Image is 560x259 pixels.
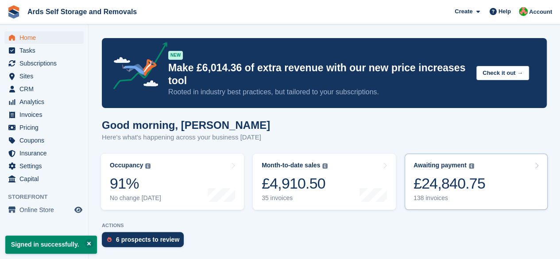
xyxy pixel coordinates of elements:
p: Signed in successfully. [5,236,97,254]
span: Pricing [19,121,73,134]
a: Occupancy 91% No change [DATE] [101,154,244,210]
h1: Good morning, [PERSON_NAME] [102,119,270,131]
a: Ards Self Storage and Removals [24,4,140,19]
img: icon-info-grey-7440780725fd019a000dd9b08b2336e03edf1995a4989e88bcd33f0948082b44.svg [469,163,474,169]
img: Ethan McFerran [519,7,528,16]
span: Account [529,8,552,16]
img: prospect-51fa495bee0391a8d652442698ab0144808aea92771e9ea1ae160a38d050c398.svg [107,237,112,242]
span: Storefront [8,193,88,201]
span: Coupons [19,134,73,147]
div: 91% [110,174,161,193]
span: Sites [19,70,73,82]
div: Awaiting payment [413,162,467,169]
p: Here's what's happening across your business [DATE] [102,132,270,143]
span: Create [455,7,472,16]
a: menu [4,160,84,172]
a: Awaiting payment £24,840.75 138 invoices [405,154,548,210]
div: 35 invoices [262,194,328,202]
span: Insurance [19,147,73,159]
a: menu [4,173,84,185]
span: Subscriptions [19,57,73,70]
a: menu [4,70,84,82]
div: 6 prospects to review [116,236,179,243]
img: stora-icon-8386f47178a22dfd0bd8f6a31ec36ba5ce8667c1dd55bd0f319d3a0aa187defe.svg [7,5,20,19]
a: menu [4,121,84,134]
span: Tasks [19,44,73,57]
span: Analytics [19,96,73,108]
a: menu [4,147,84,159]
img: icon-info-grey-7440780725fd019a000dd9b08b2336e03edf1995a4989e88bcd33f0948082b44.svg [145,163,151,169]
img: price-adjustments-announcement-icon-8257ccfd72463d97f412b2fc003d46551f7dbcb40ab6d574587a9cd5c0d94... [106,42,168,93]
p: ACTIONS [102,223,547,228]
span: Settings [19,160,73,172]
button: Check it out → [476,66,529,81]
div: £4,910.50 [262,174,328,193]
a: menu [4,83,84,95]
div: No change [DATE] [110,194,161,202]
div: NEW [168,51,183,60]
a: menu [4,31,84,44]
a: Month-to-date sales £4,910.50 35 invoices [253,154,396,210]
span: Help [498,7,511,16]
img: icon-info-grey-7440780725fd019a000dd9b08b2336e03edf1995a4989e88bcd33f0948082b44.svg [322,163,328,169]
a: menu [4,57,84,70]
a: menu [4,134,84,147]
div: Month-to-date sales [262,162,320,169]
span: CRM [19,83,73,95]
p: Make £6,014.36 of extra revenue with our new price increases tool [168,62,469,87]
a: menu [4,44,84,57]
div: 138 invoices [413,194,485,202]
a: menu [4,96,84,108]
a: Preview store [73,205,84,215]
div: Occupancy [110,162,143,169]
a: menu [4,108,84,121]
a: menu [4,204,84,216]
span: Capital [19,173,73,185]
div: £24,840.75 [413,174,485,193]
p: Rooted in industry best practices, but tailored to your subscriptions. [168,87,469,97]
span: Home [19,31,73,44]
span: Invoices [19,108,73,121]
span: Online Store [19,204,73,216]
a: 6 prospects to review [102,232,188,251]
